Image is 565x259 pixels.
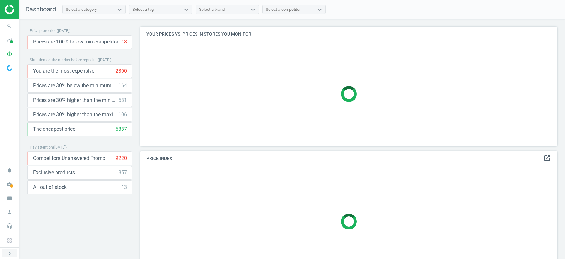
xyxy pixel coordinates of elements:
[3,178,16,190] i: cloud_done
[57,29,70,33] span: ( [DATE] )
[66,7,97,12] div: Select a category
[33,155,105,162] span: Competitors Unanswered Promo
[33,68,94,75] span: You are the most expensive
[3,220,16,232] i: headset_mic
[33,38,118,45] span: Prices are 100% below min competitor
[121,184,127,191] div: 13
[118,111,127,118] div: 106
[121,38,127,45] div: 18
[2,249,17,257] button: chevron_right
[7,65,12,71] img: wGWNvw8QSZomAAAAABJRU5ErkJggg==
[543,154,551,162] i: open_in_new
[5,5,50,14] img: ajHJNr6hYgQAAAAASUVORK5CYII=
[30,58,98,62] span: Situation on the market before repricing
[132,7,154,12] div: Select a tag
[140,151,557,166] h4: Price Index
[3,20,16,32] i: search
[118,82,127,89] div: 164
[33,169,75,176] span: Exclusive products
[543,154,551,163] a: open_in_new
[3,192,16,204] i: work
[140,27,557,42] h4: Your prices vs. prices in stores you monitor
[199,7,225,12] div: Select a brand
[6,249,13,257] i: chevron_right
[33,126,75,133] span: The cheapest price
[118,169,127,176] div: 857
[33,82,111,89] span: Prices are 30% below the minimum
[25,5,56,13] span: Dashboard
[116,126,127,133] div: 5337
[53,145,67,149] span: ( [DATE] )
[98,58,111,62] span: ( [DATE] )
[33,111,118,118] span: Prices are 30% higher than the maximal
[3,206,16,218] i: person
[33,184,67,191] span: All out of stock
[116,68,127,75] div: 2300
[30,145,53,149] span: Pay attention
[118,97,127,104] div: 531
[3,48,16,60] i: pie_chart_outlined
[3,164,16,176] i: notifications
[116,155,127,162] div: 9220
[266,7,301,12] div: Select a competitor
[30,29,57,33] span: Price protection
[33,97,118,104] span: Prices are 30% higher than the minimum
[3,34,16,46] i: timeline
